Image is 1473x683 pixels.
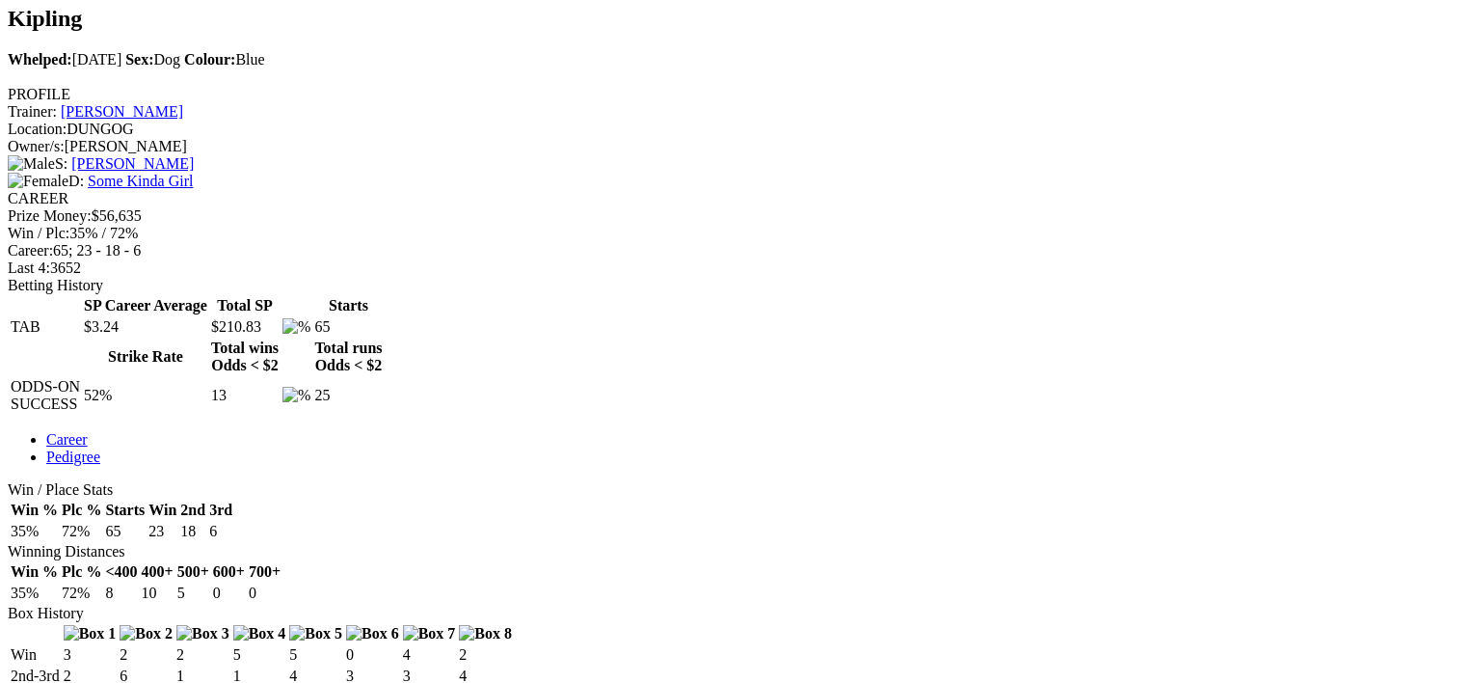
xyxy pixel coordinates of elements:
td: 65 [104,522,146,541]
div: 65; 23 - 18 - 6 [8,242,1451,260]
td: 72% [61,584,102,603]
img: Female [8,173,68,190]
span: S: [8,155,67,172]
th: 500+ [176,562,210,582]
span: Win / Plc: [8,225,69,241]
td: $3.24 [83,317,208,337]
a: [PERSON_NAME] [61,103,183,120]
span: D: [8,173,84,189]
td: TAB [10,317,81,337]
td: 3 [63,645,118,665]
a: [PERSON_NAME] [71,155,194,172]
th: Starts [104,501,146,520]
div: 35% / 72% [8,225,1451,242]
div: Betting History [8,277,1451,294]
div: Winning Distances [8,543,1451,560]
td: 5 [288,645,343,665]
td: 10 [141,584,174,603]
th: 2nd [179,501,206,520]
span: Location: [8,121,67,137]
td: 0 [345,645,400,665]
th: Total SP [210,296,280,315]
td: 2 [458,645,513,665]
div: PROFILE [8,86,1451,103]
div: [PERSON_NAME] [8,138,1451,155]
td: 65 [313,317,383,337]
th: Strike Rate [83,339,208,375]
a: Some Kinda Girl [88,173,193,189]
td: Win [10,645,61,665]
img: Box 5 [289,625,342,642]
a: Career [46,431,88,448]
img: Box 4 [233,625,286,642]
th: <400 [104,562,138,582]
th: Win % [10,501,59,520]
td: 52% [83,377,208,414]
th: SP Career Average [83,296,208,315]
h2: Kipling [8,6,1451,32]
td: ODDS-ON SUCCESS [10,377,81,414]
a: Pedigree [46,449,100,465]
th: Total runs Odds < $2 [313,339,383,375]
div: Win / Place Stats [8,481,1451,499]
div: $56,635 [8,207,1451,225]
td: 2 [119,645,174,665]
div: Box History [8,605,1451,622]
td: 2 [175,645,230,665]
div: 3652 [8,260,1451,277]
td: 72% [61,522,102,541]
span: Dog [125,51,180,68]
span: Prize Money: [8,207,92,224]
img: % [282,318,310,336]
span: Last 4: [8,260,50,276]
td: 0 [212,584,246,603]
b: Colour: [184,51,235,68]
div: CAREER [8,190,1451,207]
img: Box 2 [120,625,173,642]
span: Blue [184,51,265,68]
img: Male [8,155,55,173]
img: Box 8 [459,625,512,642]
td: 8 [104,584,138,603]
img: Box 7 [403,625,456,642]
td: 18 [179,522,206,541]
td: 5 [176,584,210,603]
th: Win % [10,562,59,582]
span: Career: [8,242,53,259]
th: Plc % [61,501,102,520]
img: Box 1 [64,625,117,642]
span: Trainer: [8,103,57,120]
img: Box 6 [346,625,399,642]
th: 400+ [141,562,174,582]
th: Plc % [61,562,102,582]
th: Win [147,501,177,520]
img: % [282,387,310,404]
td: 35% [10,584,59,603]
td: 0 [248,584,281,603]
th: 3rd [208,501,233,520]
td: 4 [402,645,457,665]
td: 5 [232,645,287,665]
td: 35% [10,522,59,541]
td: 6 [208,522,233,541]
img: Box 3 [176,625,229,642]
td: 25 [313,377,383,414]
td: $210.83 [210,317,280,337]
div: DUNGOG [8,121,1451,138]
th: Total wins Odds < $2 [210,339,280,375]
b: Whelped: [8,51,72,68]
th: 700+ [248,562,281,582]
th: Starts [313,296,383,315]
span: [DATE] [8,51,121,68]
span: Owner/s: [8,138,65,154]
th: 600+ [212,562,246,582]
td: 13 [210,377,280,414]
td: 23 [147,522,177,541]
b: Sex: [125,51,153,68]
